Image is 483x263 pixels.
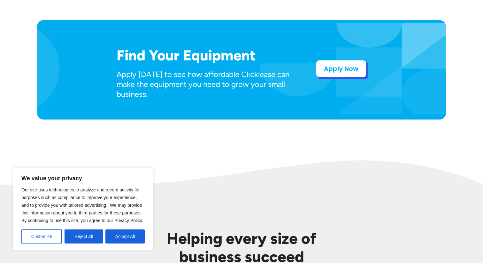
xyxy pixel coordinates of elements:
[13,168,153,250] div: We value your privacy
[21,187,143,223] span: Our site uses technologies to analyze and record activity for purposes such as compliance to impr...
[21,174,145,182] p: We value your privacy
[117,47,295,64] h2: Find Your Equipment
[21,229,62,244] button: Customize
[316,60,366,77] a: Apply Now
[105,229,145,244] button: Accept All
[117,69,295,99] p: Apply [DATE] to see how affordable Clicklease can make the equipment you need to grow your small ...
[65,229,103,244] button: Reject All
